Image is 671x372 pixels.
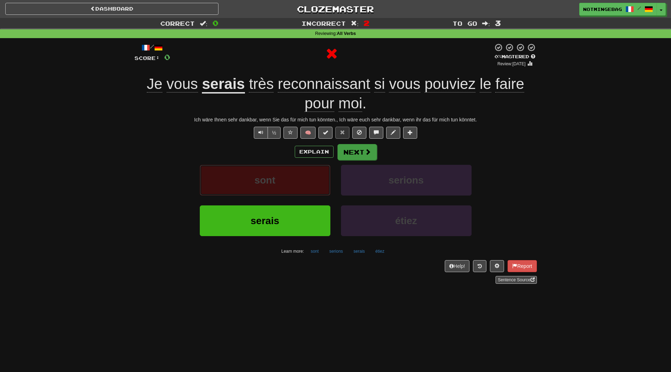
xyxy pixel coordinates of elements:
span: reconnaissant [278,76,370,92]
button: étiez [372,246,388,257]
span: vous [167,76,198,92]
a: Dashboard [5,3,218,15]
span: : [200,20,208,26]
button: Favorite sentence (alt+f) [283,127,298,139]
button: Next [337,144,377,160]
button: serais [350,246,369,257]
div: Text-to-speech controls [252,127,281,139]
u: serais [202,76,245,94]
span: 0 [164,53,170,61]
small: Learn more: [281,249,304,254]
span: pour [305,95,334,112]
button: Edit sentence (alt+d) [386,127,400,139]
span: moi [339,95,363,112]
span: Incorrect [301,20,346,27]
span: serais [251,215,279,226]
span: : [351,20,359,26]
span: 0 % [495,54,502,59]
span: serions [389,175,424,186]
button: ½ [268,127,281,139]
button: serais [200,205,330,236]
button: Help! [445,260,470,272]
button: sont [307,246,323,257]
button: 🧠 [300,127,316,139]
span: le [480,76,491,92]
span: Notmingebag [583,6,622,12]
strong: All Verbs [337,31,356,36]
a: Sentence Source [496,276,537,284]
small: Review: [DATE] [497,61,526,66]
span: 2 [364,19,370,27]
div: / [134,43,170,52]
span: / [637,6,641,11]
button: Discuss sentence (alt+u) [369,127,383,139]
button: serions [325,246,347,257]
button: Explain [295,146,334,158]
span: pouviez [425,76,476,92]
button: sont [200,165,330,196]
button: Round history (alt+y) [473,260,486,272]
button: Ignore sentence (alt+i) [352,127,366,139]
button: serions [341,165,472,196]
span: vous [389,76,420,92]
span: Correct [160,20,195,27]
span: . [245,76,524,112]
span: 0 [212,19,218,27]
span: Je [147,76,162,92]
span: : [482,20,490,26]
div: Ich wäre Ihnen sehr dankbar, wenn Sie das für mich tun könnten., Ich wäre euch sehr dankbar, wenn... [134,116,537,123]
a: Notmingebag / [579,3,657,16]
span: étiez [395,215,417,226]
button: Add to collection (alt+a) [403,127,417,139]
span: 3 [495,19,501,27]
button: Set this sentence to 100% Mastered (alt+m) [318,127,332,139]
button: Play sentence audio (ctl+space) [254,127,268,139]
span: faire [495,76,524,92]
span: sont [254,175,275,186]
button: Report [508,260,537,272]
span: To go [453,20,477,27]
a: Clozemaster [229,3,442,15]
span: si [374,76,385,92]
button: Reset to 0% Mastered (alt+r) [335,127,349,139]
button: étiez [341,205,472,236]
span: très [249,76,274,92]
span: Score: [134,55,160,61]
div: Mastered [493,54,537,60]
